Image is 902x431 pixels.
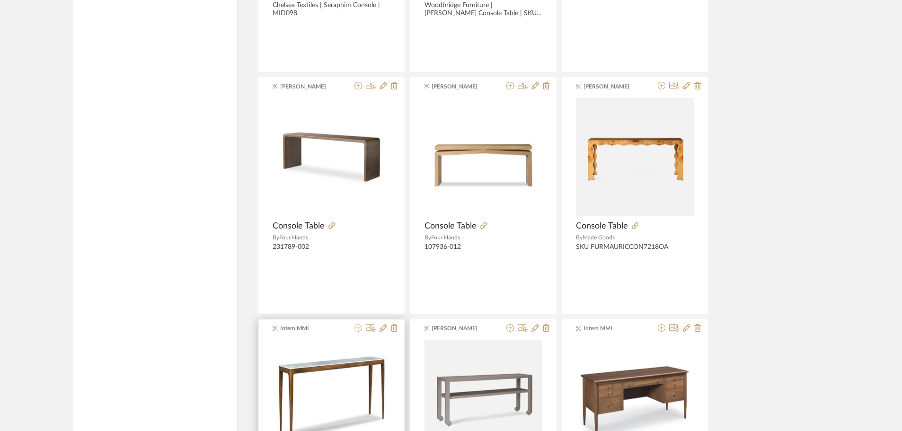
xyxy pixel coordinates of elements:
[273,1,390,18] div: Chelsea Textiles | Seraphim Console | MID098
[424,235,431,240] span: By
[273,235,279,240] span: By
[424,221,477,231] span: Console Table
[273,243,390,259] div: 231789-002
[424,1,542,18] div: Woodbridge Furniture | [PERSON_NAME] Console Table | SKU 3127-50
[432,82,491,91] span: [PERSON_NAME]
[584,82,643,91] span: [PERSON_NAME]
[280,82,340,91] span: [PERSON_NAME]
[583,235,615,240] span: Made Goods
[280,324,340,333] span: Intern MMI
[576,235,583,240] span: By
[424,243,542,259] div: 107936-012
[576,243,694,259] div: SKU FURMAURICCON7218OA
[279,235,308,240] span: Four Hands
[432,324,491,333] span: [PERSON_NAME]
[576,98,694,216] img: Console Table
[424,97,542,216] div: 0
[431,235,460,240] span: Four Hands
[273,221,325,231] span: Console Table
[576,221,628,231] span: Console Table
[424,98,542,216] img: Console Table
[584,324,643,333] span: Intern MMI
[576,97,694,216] div: 0
[273,98,390,216] img: Console Table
